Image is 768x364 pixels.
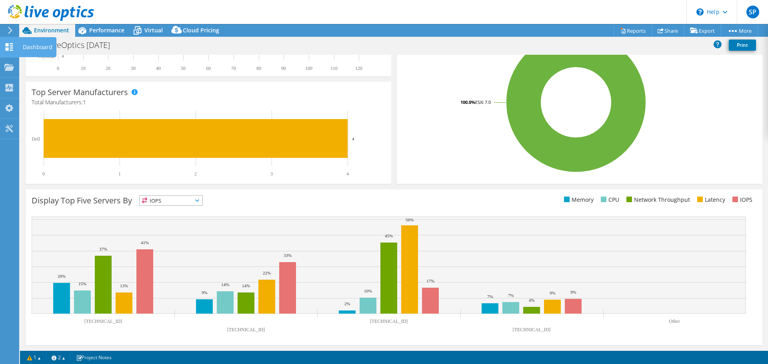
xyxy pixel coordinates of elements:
[22,352,46,362] a: 1
[58,274,66,278] text: 20%
[140,196,202,205] span: IOPS
[89,26,124,34] span: Performance
[281,66,286,71] text: 90
[652,24,684,37] a: Share
[42,171,45,177] text: 0
[529,298,535,302] text: 4%
[263,271,271,275] text: 22%
[256,66,261,71] text: 80
[562,195,594,204] li: Memory
[70,352,117,362] a: Project Notes
[120,283,128,288] text: 13%
[19,37,56,57] div: Dashboard
[330,66,338,71] text: 110
[352,136,354,141] text: 4
[131,66,136,71] text: 30
[487,294,493,299] text: 7%
[242,283,250,288] text: 14%
[206,66,211,71] text: 60
[118,171,121,177] text: 1
[221,282,229,287] text: 14%
[696,8,704,16] svg: \n
[695,195,725,204] li: Latency
[364,288,372,293] text: 10%
[99,247,107,251] text: 37%
[746,6,759,18] span: SP
[141,240,149,245] text: 41%
[183,26,219,34] span: Cloud Pricing
[730,195,752,204] li: IOPS
[729,40,756,51] a: Print
[26,41,122,50] h1: TCM LiveOptics [DATE]
[346,171,349,177] text: 4
[684,24,721,37] a: Export
[614,24,652,37] a: Reports
[231,66,236,71] text: 70
[284,253,292,258] text: 33%
[513,327,551,332] text: [TECHNICAL_ID]
[32,98,385,107] h4: Total Manufacturers:
[460,99,475,105] tspan: 100.0%
[270,171,273,177] text: 3
[34,26,69,34] span: Environment
[32,136,40,142] text: Dell
[181,66,186,71] text: 50
[144,26,163,34] span: Virtual
[46,352,71,362] a: 2
[156,66,161,71] text: 40
[570,290,576,294] text: 9%
[721,24,758,37] a: More
[624,195,690,204] li: Network Throughput
[32,88,128,97] h3: Top Server Manufacturers
[202,290,208,295] text: 9%
[406,217,414,222] text: 56%
[83,98,86,106] span: 1
[227,327,265,332] text: [TECHNICAL_ID]
[84,318,122,324] text: [TECHNICAL_ID]
[669,318,680,324] text: Other
[508,293,514,298] text: 7%
[475,99,491,105] tspan: ESXi 7.0
[62,54,64,58] text: 0
[57,66,59,71] text: 0
[305,66,312,71] text: 100
[194,171,197,177] text: 2
[355,66,362,71] text: 120
[550,290,556,295] text: 9%
[106,66,110,71] text: 20
[344,301,350,306] text: 2%
[78,281,86,286] text: 15%
[599,195,619,204] li: CPU
[370,318,408,324] text: [TECHNICAL_ID]
[426,278,434,283] text: 17%
[385,233,393,238] text: 45%
[81,66,86,71] text: 10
